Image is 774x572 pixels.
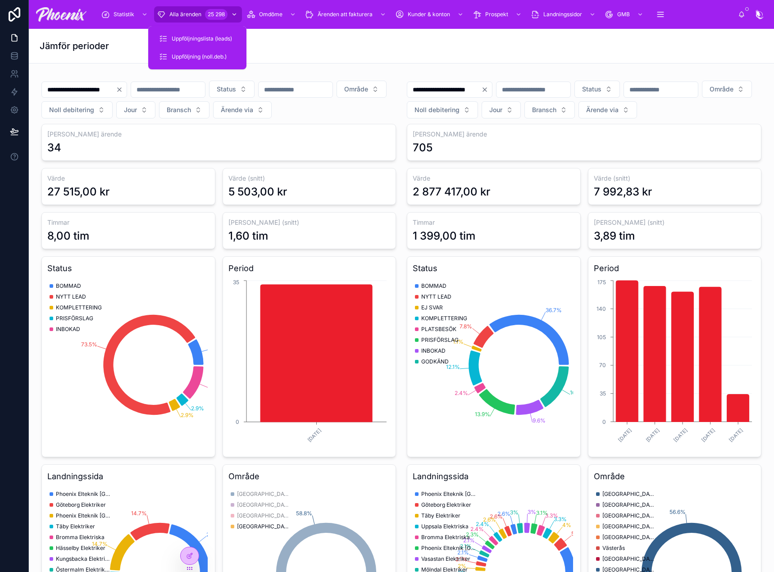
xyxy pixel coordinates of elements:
[600,390,606,397] tspan: 35
[217,85,236,94] span: Status
[233,279,239,286] tspan: 35
[159,101,209,118] button: Select Button
[414,105,460,114] span: Noll debitering
[702,81,752,98] button: Select Button
[56,282,81,290] span: BOMMAD
[296,510,312,517] tspan: 58.8%
[302,6,391,23] a: Ärenden att fakturera
[470,6,526,23] a: Prospekt
[533,417,546,424] tspan: 9.6%
[460,323,472,330] tspan: 7.8%
[602,418,606,425] tspan: 0
[259,11,282,18] span: Omdöme
[172,35,232,42] span: Uppföljningslista (leads)
[47,174,209,183] h3: Värde
[497,510,510,517] tspan: 2.6%
[116,86,127,93] button: Clear
[56,315,93,322] span: PRISFÖRSLAG
[228,470,391,483] h3: Område
[728,427,744,443] text: [DATE]
[209,81,255,98] button: Select Button
[236,418,239,425] tspan: 0
[597,279,606,286] tspan: 175
[490,513,503,520] tspan: 2.6%
[644,427,660,443] text: [DATE]
[237,501,291,508] span: [GEOGRAPHIC_DATA]
[47,185,109,199] div: 27 515,00 kr
[578,101,637,118] button: Select Button
[475,411,490,418] tspan: 13.9%
[421,304,443,311] span: EJ SVAR
[574,81,620,98] button: Select Button
[602,545,625,552] span: Västerås
[206,531,223,538] tspan: 23.5%
[56,293,86,300] span: NYTT LEAD
[582,85,601,94] span: Status
[421,501,471,508] span: Göteborg Elektriker
[510,509,519,516] tspan: 3%
[413,130,756,139] h3: [PERSON_NAME] ärende
[421,282,446,290] span: BOMMAD
[228,278,391,451] div: chart
[56,512,110,519] span: Phoenix Elteknik [GEOGRAPHIC_DATA]
[562,522,571,528] tspan: 4%
[700,427,716,443] text: [DATE]
[56,304,102,311] span: KOMPLETTERING
[114,11,134,18] span: Statistik
[47,218,209,227] h3: Timmar
[485,11,508,18] span: Prospekt
[237,523,291,530] span: [GEOGRAPHIC_DATA]
[617,427,633,443] text: [DATE]
[56,326,80,333] span: INBOKAD
[596,305,606,312] tspan: 140
[466,531,479,538] tspan: 2.3%
[617,11,630,18] span: GMB
[169,11,201,18] span: Alla ärenden
[421,534,470,541] span: Bromma Elektriska
[481,86,492,93] button: Clear
[413,229,475,243] div: 1 399,00 tim
[41,101,113,118] button: Select Button
[545,512,558,519] tspan: 3.3%
[47,141,61,155] div: 34
[669,508,686,515] tspan: 56.6%
[56,501,106,508] span: Göteborg Elektriker
[455,390,468,396] tspan: 2.4%
[421,512,460,519] span: Täby Elektriker
[181,412,194,418] tspan: 2.9%
[413,278,575,451] div: chart
[413,141,433,155] div: 705
[421,490,475,498] span: Phoenix Elteknik [GEOGRAPHIC_DATA]
[421,545,475,552] span: Phoenix Elteknik [GEOGRAPHIC_DATA]
[221,105,253,114] span: Ärende via
[543,11,582,18] span: Landningssidor
[56,555,110,563] span: Kungsbacka Elektriker
[602,6,648,23] a: GMB
[407,101,478,118] button: Select Button
[597,334,606,340] tspan: 105
[47,130,390,139] h3: [PERSON_NAME] ärende
[602,523,656,530] span: [GEOGRAPHIC_DATA]
[524,101,575,118] button: Select Button
[602,534,656,541] span: [GEOGRAPHIC_DATA]
[413,218,575,227] h3: Timmar
[546,307,562,313] tspan: 36.7%
[413,185,490,199] div: 2 877 417,00 kr
[421,523,469,530] span: Uppsala Elektriska
[237,490,291,498] span: [GEOGRAPHIC_DATA]
[228,174,391,183] h3: Värde (snitt)
[594,229,635,243] div: 3,89 tim
[528,508,536,515] tspan: 3%
[421,326,456,333] span: PLATSBESÖK
[116,101,155,118] button: Select Button
[40,40,109,52] h1: Jämför perioder
[413,262,575,275] h3: Status
[337,81,387,98] button: Select Button
[318,11,373,18] span: Ärenden att fakturera
[228,185,287,199] div: 5 503,00 kr
[672,427,688,443] text: [DATE]
[154,49,241,65] a: Uppföljning (noll.deb.)
[594,185,652,199] div: 7 992,83 kr
[594,218,756,227] h3: [PERSON_NAME] (snitt)
[408,11,450,18] span: Kunder & konton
